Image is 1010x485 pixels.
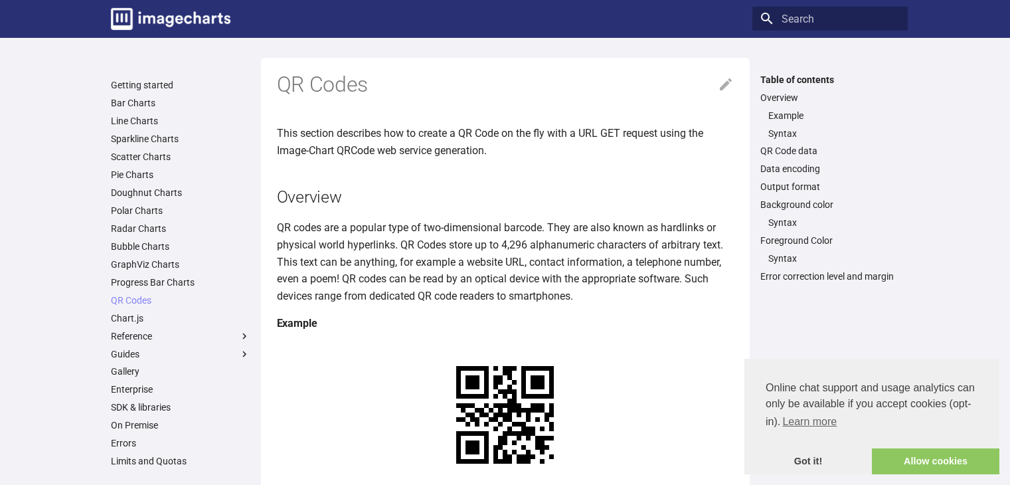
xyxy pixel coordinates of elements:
a: allow cookies [872,448,999,475]
a: Limits and Quotas [111,455,250,467]
a: Syntax [768,128,900,140]
nav: Foreground Color [760,252,900,264]
input: Search [752,7,908,31]
h4: Example [277,315,734,332]
a: Errors [111,437,250,449]
p: This section describes how to create a QR Code on the fly with a URL GET request using the Image-... [277,125,734,159]
a: Doughnut Charts [111,187,250,199]
a: Line Charts [111,115,250,127]
label: Table of contents [752,74,908,86]
a: Example [768,110,900,122]
div: cookieconsent [744,359,999,474]
h2: Overview [277,185,734,209]
a: On Premise [111,419,250,431]
a: Radar Charts [111,223,250,235]
nav: Overview [760,110,900,140]
label: Guides [111,348,250,360]
a: Sparkline Charts [111,133,250,145]
a: Image-Charts documentation [106,3,236,35]
a: Foreground Color [760,235,900,246]
a: Overview [760,92,900,104]
a: Error correction level and margin [760,270,900,282]
label: Reference [111,330,250,342]
a: Data encoding [760,163,900,175]
p: QR codes are a popular type of two-dimensional barcode. They are also known as hardlinks or physi... [277,219,734,304]
a: Gallery [111,365,250,377]
a: SDK & libraries [111,401,250,413]
a: QR Code data [760,145,900,157]
a: Getting started [111,79,250,91]
a: Scatter Charts [111,151,250,163]
a: Output format [760,181,900,193]
a: Pie Charts [111,169,250,181]
a: learn more about cookies [780,412,839,432]
a: GraphViz Charts [111,258,250,270]
a: Syntax [768,217,900,229]
a: Progress Bar Charts [111,276,250,288]
nav: Table of contents [752,74,908,283]
nav: Background color [760,217,900,229]
a: Syntax [768,252,900,264]
a: dismiss cookie message [744,448,872,475]
img: logo [111,8,230,30]
a: Bubble Charts [111,241,250,252]
a: Enterprise [111,383,250,395]
a: Chart.js [111,312,250,324]
a: Bar Charts [111,97,250,109]
span: Online chat support and usage analytics can only be available if you accept cookies (opt-in). [766,380,978,432]
a: Polar Charts [111,205,250,217]
a: QR Codes [111,294,250,306]
h1: QR Codes [277,71,734,99]
a: Background color [760,199,900,211]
